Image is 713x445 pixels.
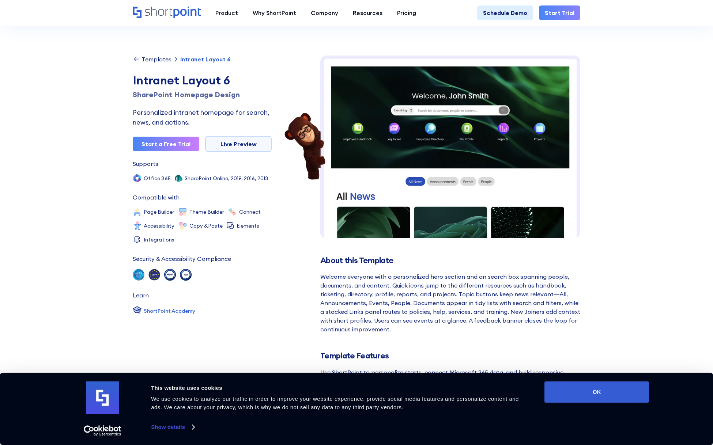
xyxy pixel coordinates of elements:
div: Office 365 [144,176,171,181]
div: Use ShortPoint to personalize starts, connect Microsoft 365 data, and build responsive, accessibl... [320,368,580,394]
div: Personalized intranet homepage for search, news, and actions. [133,107,272,127]
a: Product [208,5,245,20]
a: Live Preview [205,136,272,152]
div: Welcome everyone with a personalized hero section and an search box spanning people, documents, a... [320,272,580,334]
div: Resources [353,8,382,17]
a: Usercentrics Cookiebot - opens in a new window [71,425,135,436]
div: Connect [239,209,261,214]
div: ShortPoint Academy [144,307,195,315]
div: Product [215,8,238,17]
button: OK [544,381,649,403]
a: ShortPoint Academy [133,305,195,316]
div: Intranet Layout 6 [133,72,272,89]
h2: About this Template [320,256,580,265]
div: Elements [237,223,259,228]
a: Pricing [390,5,423,20]
a: Show details [151,422,194,433]
span: We use cookies to analyze our traffic in order to improve your website experience, provide social... [151,396,519,410]
a: Schedule Demo [477,5,533,20]
a: Start a Free Trial [133,137,199,151]
img: logo [86,381,119,414]
img: soc 2 [133,269,144,281]
a: Why ShortPoint [245,5,303,20]
h1: SharePoint Homepage Design [133,89,272,100]
div: Page Builder [144,209,174,214]
div: Accessibility [144,223,174,228]
div: Copy &Paste [189,223,223,228]
a: Resources [346,5,390,20]
a: Start Trial [539,5,580,20]
div: Theme Builder [189,209,224,214]
h2: Template Features [320,351,580,360]
a: Company [303,5,346,20]
div: Why ShortPoint [253,8,296,17]
div: Templates [142,56,171,62]
div: Security & Accessibility Compliance [133,256,231,262]
div: This website uses cookies [151,384,528,392]
div: Pricing [397,8,416,17]
div: Integrations [144,237,174,242]
div: Company [311,8,338,17]
div: Intranet Layout 6 [180,56,231,62]
div: SharePoint Online, 2019, 2016, 2013 [185,176,268,181]
a: Templates [133,56,171,63]
div: Compatible with [133,194,180,200]
a: Home [133,7,201,19]
div: Supports [133,161,158,167]
div: Learn [133,292,149,298]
